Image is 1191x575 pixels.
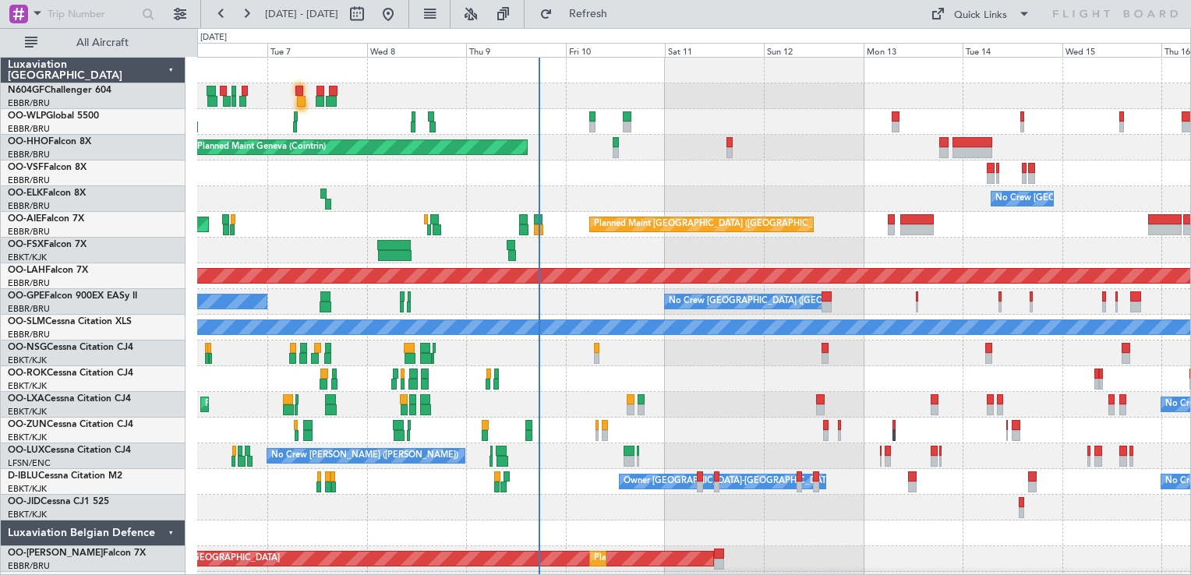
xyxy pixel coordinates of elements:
a: EBBR/BRU [8,329,50,340]
a: OO-LXACessna Citation CJ4 [8,394,131,404]
div: Wed 15 [1062,43,1161,57]
a: EBKT/KJK [8,483,47,495]
input: Trip Number [48,2,137,26]
a: EBBR/BRU [8,303,50,315]
a: OO-JIDCessna CJ1 525 [8,497,109,506]
span: OO-ZUN [8,420,47,429]
div: Wed 8 [367,43,466,57]
span: OO-[PERSON_NAME] [8,549,103,558]
a: EBBR/BRU [8,560,50,572]
span: OO-WLP [8,111,46,121]
a: EBBR/BRU [8,175,50,186]
a: EBBR/BRU [8,226,50,238]
div: Sun 12 [764,43,863,57]
span: OO-JID [8,497,41,506]
div: Planned Maint Geneva (Cointrin) [197,136,326,159]
div: Mon 13 [864,43,963,57]
span: OO-ELK [8,189,43,198]
span: D-IBLU [8,471,38,481]
a: EBKT/KJK [8,432,47,443]
a: OO-[PERSON_NAME]Falcon 7X [8,549,146,558]
a: EBBR/BRU [8,149,50,161]
span: OO-LUX [8,446,44,455]
a: OO-NSGCessna Citation CJ4 [8,343,133,352]
span: OO-LAH [8,266,45,275]
a: EBBR/BRU [8,277,50,289]
div: No Crew [PERSON_NAME] ([PERSON_NAME]) [271,444,458,467]
div: Mon 6 [168,43,267,57]
div: Sat 11 [665,43,764,57]
a: LFSN/ENC [8,457,51,469]
a: EBKT/KJK [8,509,47,520]
div: Planned Maint Kortrijk-[GEOGRAPHIC_DATA] [205,393,387,416]
button: All Aircraft [17,30,169,55]
span: OO-SLM [8,317,45,326]
span: Refresh [556,9,621,19]
span: OO-ROK [8,369,47,378]
button: Quick Links [923,2,1038,26]
a: OO-LUXCessna Citation CJ4 [8,446,131,455]
a: EBBR/BRU [8,123,50,135]
span: OO-AIE [8,214,41,224]
div: Planned Maint [GEOGRAPHIC_DATA] ([GEOGRAPHIC_DATA] National) [594,547,876,570]
span: N604GF [8,86,44,95]
a: OO-ZUNCessna Citation CJ4 [8,420,133,429]
div: Tue 7 [267,43,366,57]
div: Planned Maint [GEOGRAPHIC_DATA] ([GEOGRAPHIC_DATA]) [594,213,839,236]
span: OO-NSG [8,343,47,352]
button: Refresh [532,2,626,26]
a: OO-GPEFalcon 900EX EASy II [8,291,137,301]
span: OO-VSF [8,163,44,172]
div: No Crew [GEOGRAPHIC_DATA] ([GEOGRAPHIC_DATA] National) [669,290,930,313]
a: EBKT/KJK [8,406,47,418]
div: Tue 14 [963,43,1062,57]
div: [DATE] [200,31,227,44]
a: OO-SLMCessna Citation XLS [8,317,132,326]
a: EBKT/KJK [8,252,47,263]
a: D-IBLUCessna Citation M2 [8,471,122,481]
div: Quick Links [954,8,1007,23]
a: EBBR/BRU [8,97,50,109]
a: OO-FSXFalcon 7X [8,240,87,249]
span: All Aircraft [41,37,164,48]
a: OO-ROKCessna Citation CJ4 [8,369,133,378]
a: EBKT/KJK [8,355,47,366]
a: OO-AIEFalcon 7X [8,214,84,224]
span: OO-GPE [8,291,44,301]
span: OO-HHO [8,137,48,146]
div: Fri 10 [566,43,665,57]
a: OO-WLPGlobal 5500 [8,111,99,121]
a: N604GFChallenger 604 [8,86,111,95]
span: OO-FSX [8,240,44,249]
a: EBKT/KJK [8,380,47,392]
a: OO-LAHFalcon 7X [8,266,88,275]
a: OO-VSFFalcon 8X [8,163,87,172]
span: OO-LXA [8,394,44,404]
a: OO-HHOFalcon 8X [8,137,91,146]
div: AOG Maint [GEOGRAPHIC_DATA] [143,547,280,570]
a: OO-ELKFalcon 8X [8,189,86,198]
div: Owner [GEOGRAPHIC_DATA]-[GEOGRAPHIC_DATA] [624,470,834,493]
div: Thu 9 [466,43,565,57]
a: EBBR/BRU [8,200,50,212]
span: [DATE] - [DATE] [265,7,338,21]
